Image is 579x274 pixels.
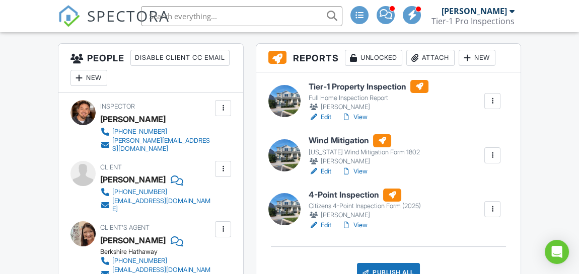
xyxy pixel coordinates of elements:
h3: Reports [256,44,521,72]
div: [PERSON_NAME] [100,172,166,187]
h6: 4-Point Inspection [309,189,421,202]
a: Tier-1 Property Inspection Full Home Inspection Report [PERSON_NAME] [309,80,428,112]
a: Edit [309,112,331,122]
h6: Tier-1 Property Inspection [309,80,428,93]
div: Full Home Inspection Report [309,94,428,102]
a: Edit [309,166,331,176]
a: View [341,220,368,230]
a: [PERSON_NAME][EMAIL_ADDRESS][DOMAIN_NAME] [100,137,212,153]
a: View [341,112,368,122]
div: [US_STATE] Wind Mitigation Form 1802 [309,148,420,156]
input: Search everything... [141,6,342,26]
div: [PERSON_NAME] [100,233,166,248]
div: Unlocked [345,50,402,66]
a: Wind Mitigation [US_STATE] Wind Mitigation Form 1802 [PERSON_NAME] [309,134,420,166]
div: Tier-1 Pro Inspections [431,16,515,26]
div: Citizens 4-Point Inspection Form (2025) [309,202,421,210]
div: [EMAIL_ADDRESS][DOMAIN_NAME] [112,197,212,213]
a: View [341,166,368,176]
a: [PHONE_NUMBER] [100,127,212,137]
div: [PHONE_NUMBER] [112,188,167,196]
span: Inspector [100,103,135,110]
div: [PERSON_NAME] [309,210,421,220]
div: [PERSON_NAME] [309,102,428,112]
div: Disable Client CC Email [130,50,230,66]
a: [PHONE_NUMBER] [100,256,212,266]
div: Open Intercom Messenger [545,240,569,264]
div: [PERSON_NAME] [309,156,420,166]
a: 4-Point Inspection Citizens 4-Point Inspection Form (2025) [PERSON_NAME] [309,189,421,221]
a: SPECTORA [58,14,170,35]
span: Client [100,163,122,171]
span: Client's Agent [100,224,150,231]
div: [PERSON_NAME] [442,6,507,16]
div: Attach [406,50,455,66]
div: Berkshire Hathaway [100,248,221,256]
h6: Wind Mitigation [309,134,420,147]
div: [PERSON_NAME] [100,112,166,127]
h3: People [58,44,243,93]
span: SPECTORA [87,5,170,26]
div: New [459,50,495,66]
div: [PHONE_NUMBER] [112,128,167,136]
div: [PERSON_NAME][EMAIL_ADDRESS][DOMAIN_NAME] [112,137,212,153]
a: [EMAIL_ADDRESS][DOMAIN_NAME] [100,197,212,213]
div: New [70,70,107,86]
div: [PHONE_NUMBER] [112,257,167,265]
a: Edit [309,220,331,230]
a: [PHONE_NUMBER] [100,187,212,197]
img: The Best Home Inspection Software - Spectora [58,5,80,27]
